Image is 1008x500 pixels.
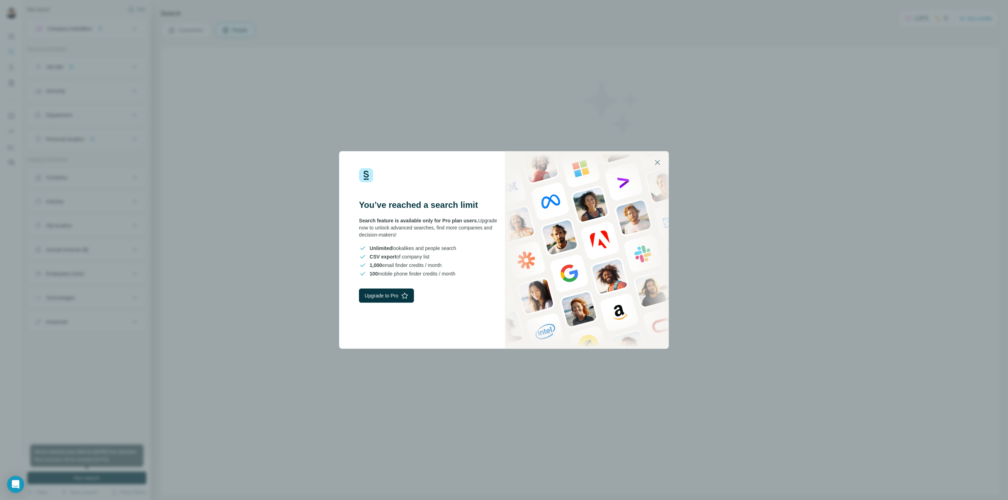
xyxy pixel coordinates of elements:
[370,253,430,260] span: of company list
[359,289,414,303] button: Upgrade to Pro
[370,262,442,269] span: email finder credits / month
[359,218,478,223] span: Search feature is available only for Pro plan users.
[370,270,455,277] span: mobile phone finder credits / month
[505,151,669,349] img: Surfe Stock Photo - showing people and technologies
[370,245,392,251] span: Unlimited
[359,217,504,238] div: Upgrade now to unlock advanced searches, find more companies and decision-makers!
[7,476,24,493] div: Open Intercom Messenger
[370,262,382,268] span: 1,000
[370,254,396,260] span: CSV export
[359,168,373,182] img: Surfe Logo
[370,245,456,252] span: lookalikes and people search
[370,271,378,277] span: 100
[359,199,504,211] h3: You’ve reached a search limit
